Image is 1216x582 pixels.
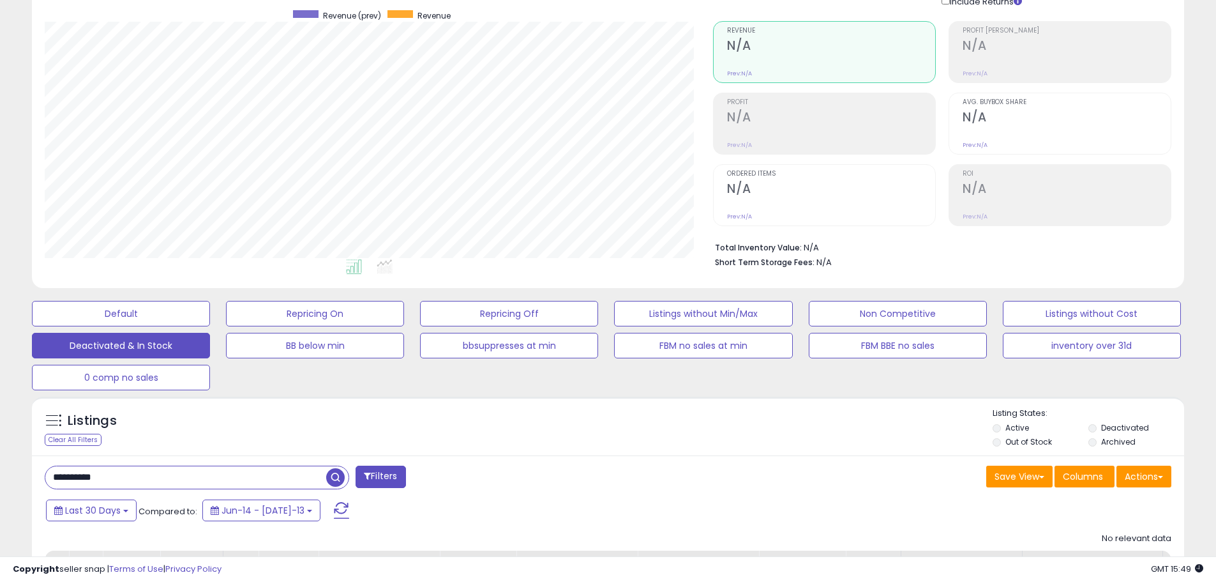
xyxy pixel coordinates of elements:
div: Title [74,556,97,569]
h2: N/A [963,110,1171,127]
a: Terms of Use [109,563,163,575]
span: N/A [816,256,832,268]
span: Compared to: [139,505,197,517]
span: Avg. Buybox Share [963,99,1171,106]
h2: N/A [963,38,1171,56]
div: Listed Price [906,556,1017,569]
small: Prev: N/A [963,141,987,149]
div: Markup Amount [643,556,753,569]
label: Deactivated [1101,422,1149,433]
button: FBM BBE no sales [809,333,987,358]
button: Jun-14 - [DATE]-13 [202,500,320,521]
div: No relevant data [1102,533,1171,545]
div: [PERSON_NAME] [764,556,840,569]
li: N/A [715,239,1162,254]
small: Prev: N/A [727,141,752,149]
span: Last 30 Days [65,504,121,517]
h2: N/A [963,181,1171,199]
div: Amazon Fees [324,556,434,569]
p: Listing States: [993,408,1184,420]
button: Default [32,301,210,326]
button: Filters [356,466,405,488]
button: Listings without Min/Max [614,301,792,326]
span: Revenue (prev) [323,10,381,21]
div: Cost [229,556,253,569]
span: Profit [PERSON_NAME] [963,27,1171,34]
button: Actions [1116,466,1171,487]
label: Archived [1101,436,1136,447]
button: 0 comp no sales [32,365,210,390]
div: Min Price [445,556,511,569]
span: ROI [963,171,1171,178]
small: Prev: N/A [963,70,987,77]
label: Active [1005,422,1029,433]
button: Non Competitive [809,301,987,326]
h2: N/A [727,110,935,127]
span: Revenue [417,10,451,21]
button: Repricing On [226,301,404,326]
div: Fulfillment [165,556,217,569]
button: BB below min [226,333,404,358]
span: Ordered Items [727,171,935,178]
span: Columns [1063,470,1103,483]
button: inventory over 31d [1003,333,1181,358]
h2: N/A [727,38,935,56]
strong: Copyright [13,563,59,575]
button: Repricing Off [420,301,598,326]
button: Listings without Cost [1003,301,1181,326]
span: 2025-08-13 15:49 GMT [1151,563,1203,575]
button: bbsuppresses at min [420,333,598,358]
b: Total Inventory Value: [715,242,802,253]
button: Save View [986,466,1053,487]
button: Last 30 Days [46,500,137,521]
span: Jun-14 - [DATE]-13 [221,504,304,517]
button: FBM no sales at min [614,333,792,358]
b: Short Term Storage Fees: [715,257,814,268]
h2: N/A [727,181,935,199]
div: Repricing [108,556,154,569]
small: Prev: N/A [963,213,987,220]
small: Prev: N/A [727,213,752,220]
div: Clear All Filters [45,434,101,446]
label: Out of Stock [1005,436,1052,447]
span: Profit [727,99,935,106]
button: Deactivated & In Stock [32,333,210,358]
div: Inventory Age [1028,556,1157,569]
div: seller snap | | [13,563,221,576]
button: Columns [1055,466,1115,487]
small: Prev: N/A [727,70,752,77]
a: Privacy Policy [165,563,221,575]
h5: Listings [68,412,117,430]
span: Revenue [727,27,935,34]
